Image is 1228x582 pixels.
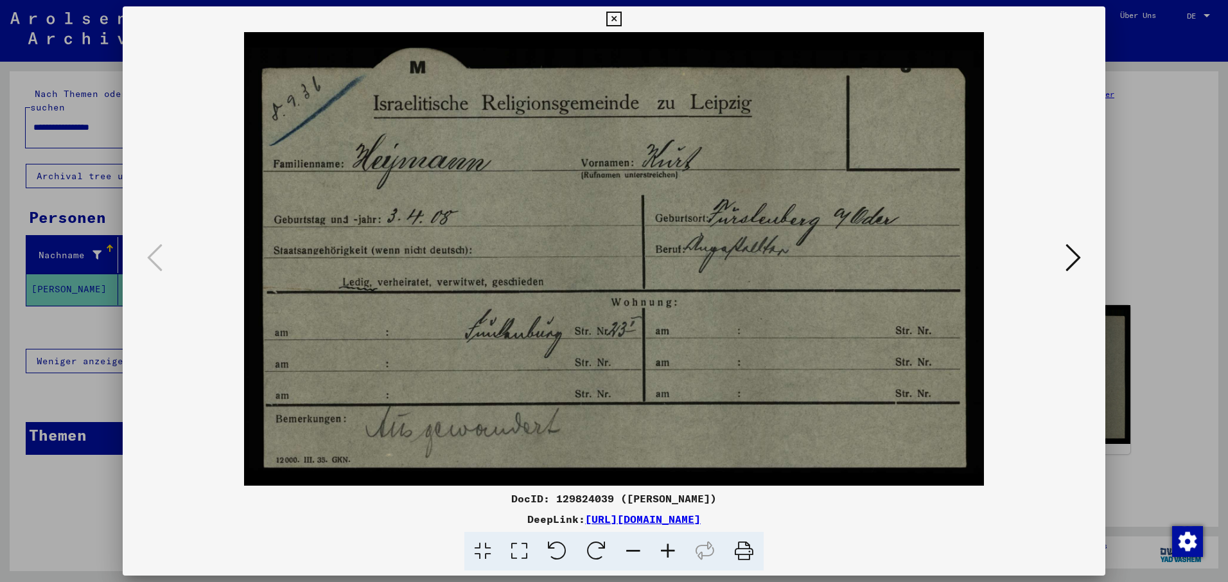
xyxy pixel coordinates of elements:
div: Zustimmung ändern [1171,525,1202,556]
img: Zustimmung ändern [1172,526,1203,557]
div: DocID: 129824039 ([PERSON_NAME]) [123,491,1105,506]
a: [URL][DOMAIN_NAME] [585,513,701,525]
div: DeepLink: [123,511,1105,527]
img: 001.jpg [166,32,1062,486]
